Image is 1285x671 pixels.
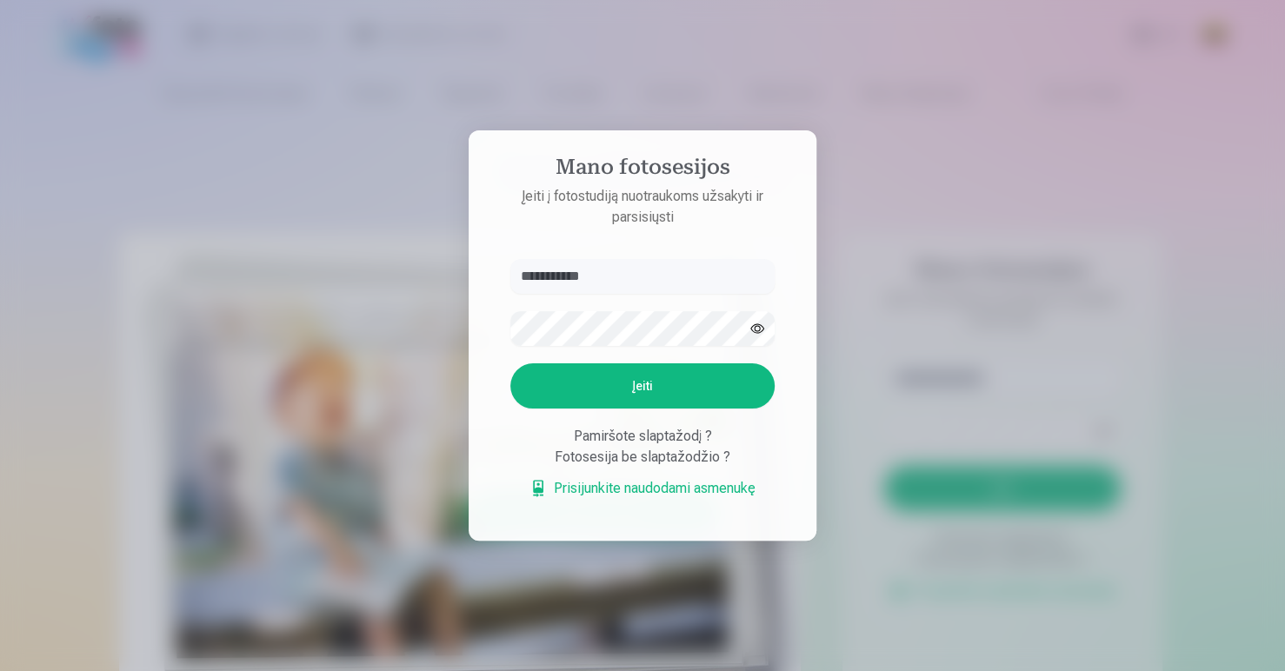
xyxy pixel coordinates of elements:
a: Prisijunkite naudodami asmenukę [529,478,756,499]
h4: Mano fotosesijos [493,155,792,186]
p: Įeiti į fotostudiją nuotraukoms užsakyti ir parsisiųsti [493,186,792,228]
div: Fotosesija be slaptažodžio ? [510,447,775,468]
button: Įeiti [510,363,775,409]
div: Pamiršote slaptažodį ? [510,426,775,447]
